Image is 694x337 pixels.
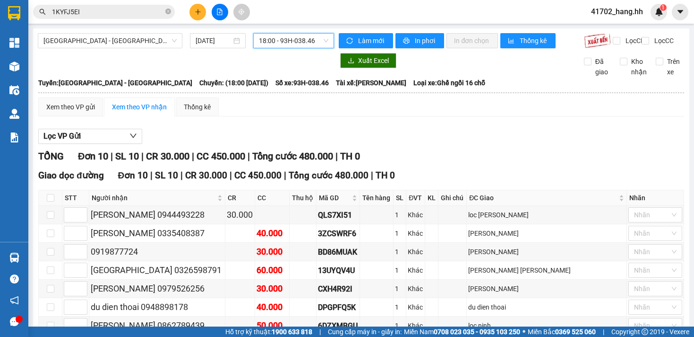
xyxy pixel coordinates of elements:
[10,296,19,305] span: notification
[62,190,89,206] th: STT
[317,243,360,261] td: BD86MUAK
[257,301,288,314] div: 40.000
[111,151,113,162] span: |
[395,265,404,275] div: 1
[46,102,95,112] div: Xem theo VP gửi
[230,170,232,181] span: |
[468,320,625,331] div: loc ninh
[227,208,253,222] div: 30.000
[257,227,288,240] div: 40.000
[257,264,288,277] div: 60.000
[275,78,329,88] span: Số xe: 93H-038.46
[9,133,19,142] img: solution-icon
[468,210,625,220] div: loc [PERSON_NAME]
[257,245,288,258] div: 30.000
[318,228,358,239] div: 3ZCSWRF6
[660,4,667,11] sup: 1
[91,208,223,222] div: [PERSON_NAME] 0944493228
[91,319,223,332] div: [PERSON_NAME] 0862789439
[43,34,177,48] span: Sài Gòn - Lộc Ninh
[446,33,498,48] button: In đơn chọn
[91,245,223,258] div: 0919877724
[319,327,321,337] span: |
[376,170,395,181] span: TH 0
[165,8,171,17] span: close-circle
[336,78,406,88] span: Tài xế: [PERSON_NAME]
[318,283,358,295] div: CXH4R92I
[395,302,404,312] div: 1
[603,327,604,337] span: |
[318,265,358,276] div: 13UYQV4U
[358,35,386,46] span: Làm mới
[289,170,368,181] span: Tổng cước 480.000
[622,35,646,46] span: Lọc CR
[38,129,142,144] button: Lọc VP Gửi
[415,35,437,46] span: In phơi
[348,57,354,65] span: download
[284,170,286,181] span: |
[408,265,423,275] div: Khác
[257,319,288,332] div: 50.000
[340,53,396,68] button: downloadXuất Excel
[112,102,167,112] div: Xem theo VP nhận
[146,151,189,162] span: CR 30.000
[259,34,329,48] span: 18:00 - 93H-038.46
[91,227,223,240] div: [PERSON_NAME] 0335408387
[469,193,617,203] span: ĐC Giao
[317,317,360,335] td: 6DZXMBGU
[129,132,137,140] span: down
[184,102,211,112] div: Thống kê
[199,78,268,88] span: Chuyến: (18:00 [DATE])
[661,4,665,11] span: 1
[346,37,354,45] span: sync
[395,33,444,48] button: printerIn phơi
[78,151,108,162] span: Đơn 10
[340,151,360,162] span: TH 0
[212,4,228,20] button: file-add
[252,151,333,162] span: Tổng cước 480.000
[663,56,685,77] span: Trên xe
[91,282,223,295] div: [PERSON_NAME] 0979526256
[318,246,358,258] div: BD86MUAK
[10,275,19,284] span: question-circle
[225,190,255,206] th: CR
[408,228,423,239] div: Khác
[197,151,245,162] span: CC 450.000
[555,328,596,336] strong: 0369 525 060
[43,130,81,142] span: Lọc VP Gửi
[508,37,516,45] span: bar-chart
[403,37,411,45] span: printer
[395,210,404,220] div: 1
[395,228,404,239] div: 1
[339,33,393,48] button: syncLàm mới
[335,151,338,162] span: |
[408,320,423,331] div: Khác
[408,284,423,294] div: Khác
[468,228,625,239] div: [PERSON_NAME]
[52,7,163,17] input: Tìm tên, số ĐT hoặc mã đơn
[468,284,625,294] div: [PERSON_NAME]
[655,8,663,16] img: icon-new-feature
[395,247,404,257] div: 1
[9,38,19,48] img: dashboard-icon
[642,328,648,335] span: copyright
[118,170,148,181] span: Đơn 10
[434,328,520,336] strong: 0708 023 035 - 0935 103 250
[317,206,360,224] td: QLS7XI51
[216,9,223,15] span: file-add
[394,190,406,206] th: SL
[500,33,556,48] button: bar-chartThống kê
[238,9,245,15] span: aim
[468,265,625,275] div: [PERSON_NAME] [PERSON_NAME]
[91,264,223,277] div: [GEOGRAPHIC_DATA] 0326598791
[39,9,46,15] span: search
[9,253,19,263] img: warehouse-icon
[318,209,358,221] div: QLS7XI51
[520,35,548,46] span: Thống kê
[192,151,194,162] span: |
[404,327,520,337] span: Miền Nam
[317,280,360,298] td: CXH4R92I
[319,193,350,203] span: Mã GD
[468,247,625,257] div: [PERSON_NAME]
[92,193,215,203] span: Người nhận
